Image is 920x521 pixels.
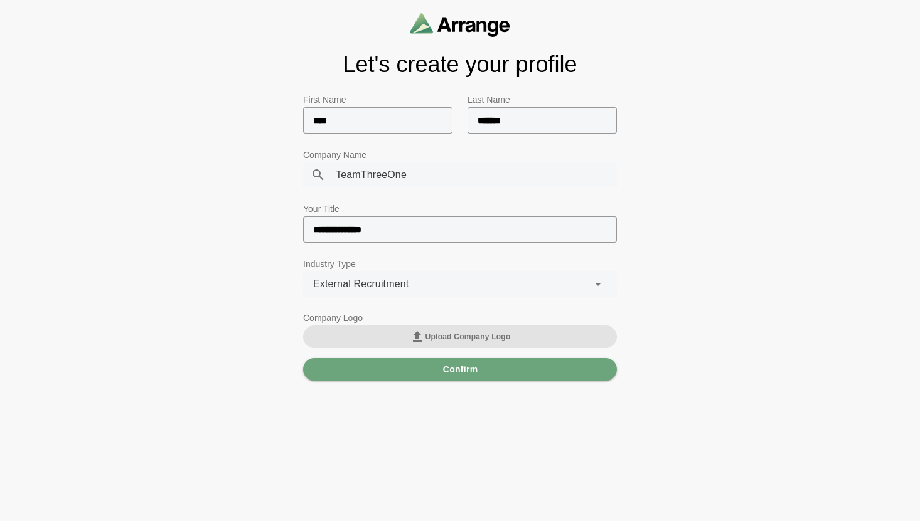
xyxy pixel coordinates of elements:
p: Last Name [468,92,617,107]
p: Company Logo [303,310,617,325]
span: TeamThreeOne [336,167,407,183]
p: Industry Type [303,256,617,271]
p: Company Name [303,147,617,162]
span: Upload Company Logo [410,329,511,344]
button: Confirm [303,358,617,381]
img: arrangeai-name-small-logo.4d2b8aee.svg [410,13,510,37]
button: Upload Company Logo [303,325,617,348]
span: Confirm [442,357,478,381]
h1: Let's create your profile [303,52,617,77]
span: External Recruitment [313,276,409,292]
p: Your Title [303,201,617,216]
p: First Name [303,92,452,107]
